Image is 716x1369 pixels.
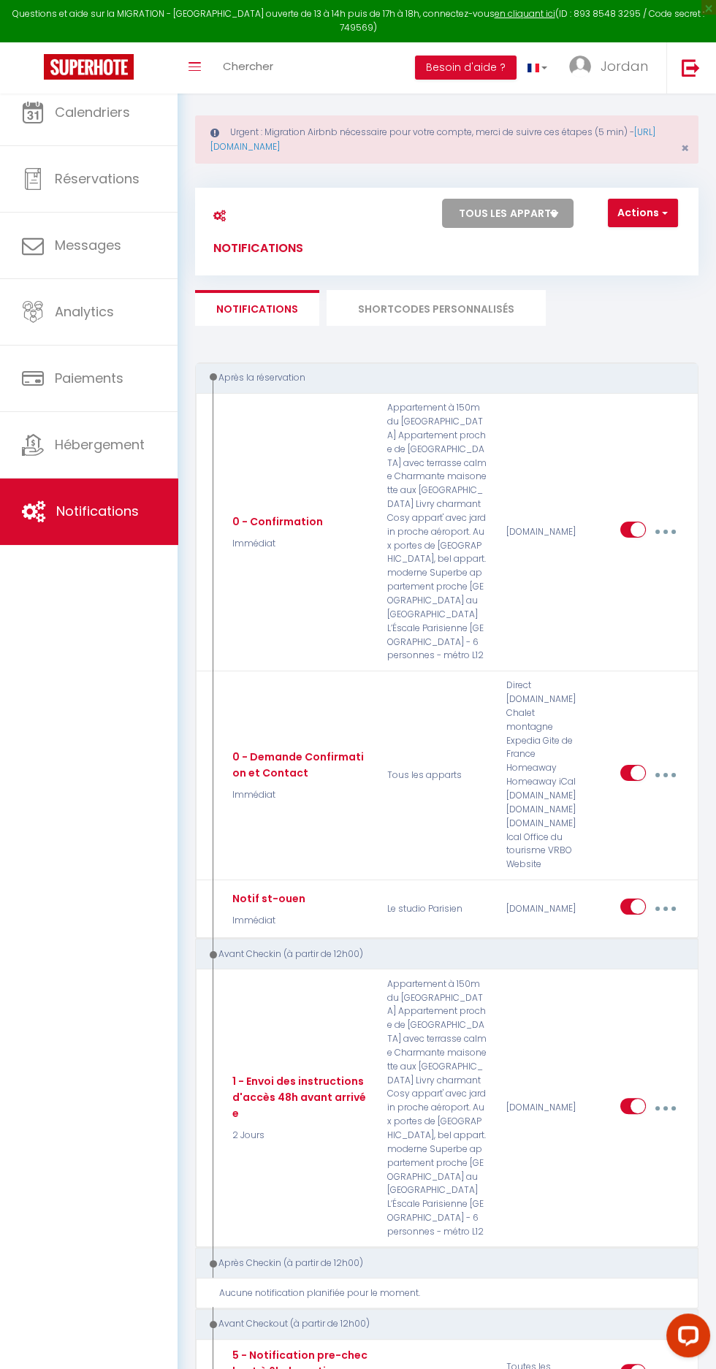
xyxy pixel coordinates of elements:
[229,514,323,530] div: 0 - Confirmation
[55,169,140,188] span: Réservations
[608,199,678,228] button: Actions
[378,679,497,872] p: Tous les apparts
[55,369,123,387] span: Paiements
[601,57,648,75] span: Jordan
[229,1073,368,1121] div: 1 - Envoi des instructions d'accès 48h avant arrivée
[496,888,576,930] div: [DOMAIN_NAME]
[209,1317,676,1331] div: Avant Checkout (à partir de 12h00)
[195,290,319,326] li: Notifications
[558,42,666,94] a: ... Jordan
[219,1286,685,1300] div: Aucune notification planifiée pour le moment.
[56,502,139,520] span: Notifications
[55,103,130,121] span: Calendriers
[569,56,591,77] img: ...
[681,142,689,155] button: Close
[378,977,497,1239] p: Appartement à 150m du [GEOGRAPHIC_DATA] Appartement proche de [GEOGRAPHIC_DATA] avec terrasse cal...
[229,788,368,802] p: Immédiat
[209,947,676,961] div: Avant Checkin (à partir de 12h00)
[206,199,312,264] h3: Notifications
[495,7,555,20] a: en cliquant ici
[55,236,121,254] span: Messages
[378,888,497,930] p: Le studio Parisien
[229,749,368,781] div: 0 - Demande Confirmation et Contact
[195,115,698,164] div: Urgent : Migration Airbnb nécessaire pour votre compte, merci de suivre ces étapes (5 min) -
[496,679,576,872] div: Direct [DOMAIN_NAME] Chalet montagne Expedia Gite de France Homeaway Homeaway iCal [DOMAIN_NAME] ...
[681,139,689,157] span: ×
[55,435,145,454] span: Hébergement
[229,1129,368,1143] p: 2 Jours
[209,371,676,385] div: Après la réservation
[55,302,114,321] span: Analytics
[655,1308,716,1369] iframe: LiveChat chat widget
[229,914,305,928] p: Immédiat
[682,58,700,77] img: logout
[229,537,323,551] p: Immédiat
[229,891,305,907] div: Notif st-ouen
[496,977,576,1239] div: [DOMAIN_NAME]
[223,58,273,74] span: Chercher
[378,401,497,663] p: Appartement à 150m du [GEOGRAPHIC_DATA] Appartement proche de [GEOGRAPHIC_DATA] avec terrasse cal...
[212,42,284,94] a: Chercher
[496,401,576,663] div: [DOMAIN_NAME]
[209,1256,676,1270] div: Après Checkin (à partir de 12h00)
[415,56,517,80] button: Besoin d'aide ?
[44,54,134,80] img: Super Booking
[327,290,546,326] li: SHORTCODES PERSONNALISÉS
